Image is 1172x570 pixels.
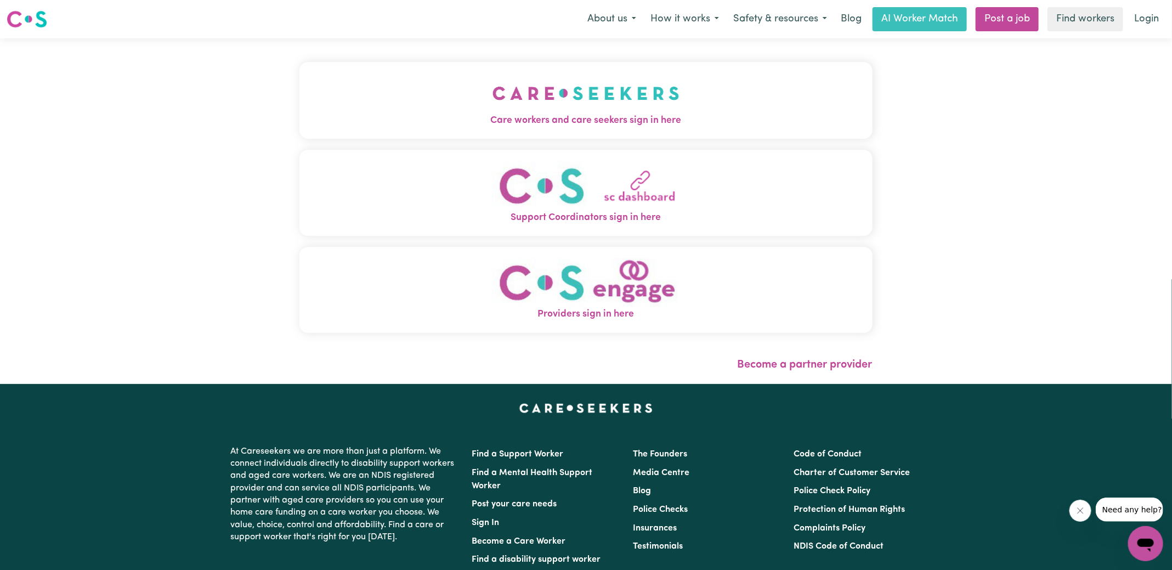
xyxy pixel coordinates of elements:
button: Providers sign in here [299,247,873,333]
a: NDIS Code of Conduct [794,542,884,551]
a: Find workers [1048,7,1123,31]
a: Find a Mental Health Support Worker [472,469,593,490]
a: Blog [633,487,651,495]
iframe: Close message [1069,500,1091,522]
a: Testimonials [633,542,683,551]
span: Care workers and care seekers sign in here [299,114,873,128]
img: Careseekers logo [7,9,47,29]
a: Media Centre [633,469,689,477]
a: Police Checks [633,505,688,514]
a: Blog [834,7,868,31]
span: Support Coordinators sign in here [299,211,873,225]
a: Charter of Customer Service [794,469,910,477]
a: Police Check Policy [794,487,870,495]
a: Complaints Policy [794,524,865,533]
a: The Founders [633,450,687,459]
button: About us [580,8,643,31]
a: Login [1128,7,1165,31]
a: Sign In [472,518,500,527]
a: Become a partner provider [738,359,873,370]
button: Support Coordinators sign in here [299,150,873,236]
a: Post your care needs [472,500,557,509]
a: Find a Support Worker [472,450,564,459]
a: Careseekers home page [519,404,653,413]
p: At Careseekers we are more than just a platform. We connect individuals directly to disability su... [231,441,459,548]
button: Care workers and care seekers sign in here [299,62,873,139]
a: Protection of Human Rights [794,505,905,514]
button: How it works [643,8,726,31]
a: Code of Conduct [794,450,862,459]
iframe: Message from company [1096,498,1163,522]
span: Providers sign in here [299,307,873,321]
a: Find a disability support worker [472,555,601,564]
button: Safety & resources [726,8,834,31]
a: Insurances [633,524,677,533]
a: Become a Care Worker [472,537,566,546]
iframe: Button to launch messaging window [1128,526,1163,561]
a: AI Worker Match [873,7,967,31]
a: Post a job [976,7,1039,31]
a: Careseekers logo [7,7,47,32]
